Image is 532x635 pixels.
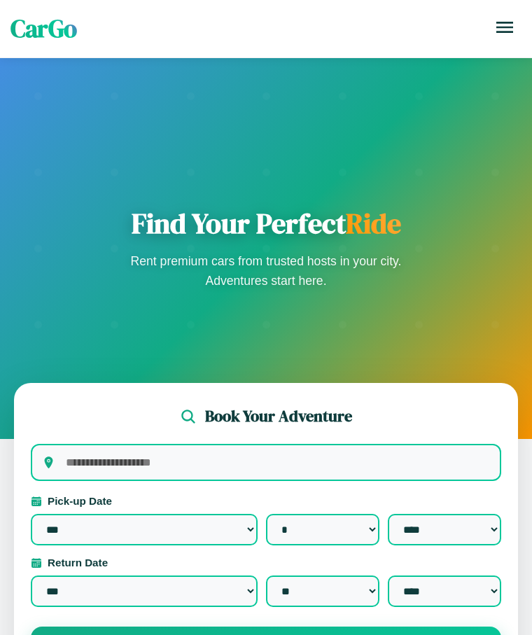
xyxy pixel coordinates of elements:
p: Rent premium cars from trusted hosts in your city. Adventures start here. [126,251,406,291]
span: CarGo [10,12,77,46]
h2: Book Your Adventure [205,405,352,427]
span: Ride [346,204,401,242]
label: Return Date [31,557,501,568]
h1: Find Your Perfect [126,207,406,240]
label: Pick-up Date [31,495,501,507]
